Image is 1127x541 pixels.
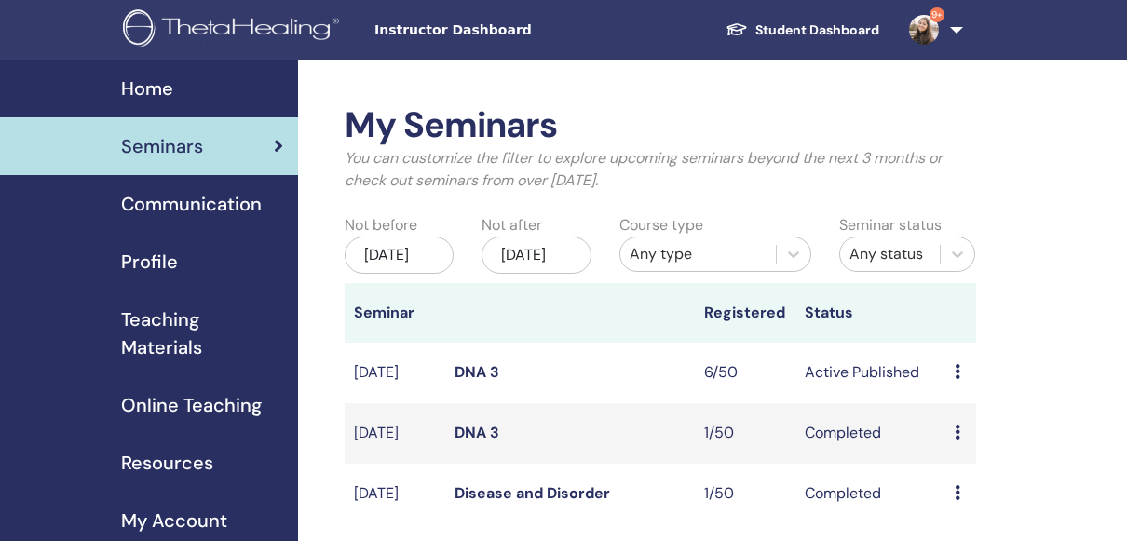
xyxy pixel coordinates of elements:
span: My Account [121,507,227,534]
span: Seminars [121,132,203,160]
a: Disease and Disorder [455,483,610,503]
img: logo.png [123,9,346,51]
label: Not after [482,214,542,237]
span: 9+ [930,7,944,22]
span: Online Teaching [121,391,262,419]
img: default.jpg [909,15,939,45]
td: [DATE] [345,464,445,524]
td: [DATE] [345,343,445,403]
h2: My Seminars [345,104,976,147]
label: Seminar status [839,214,942,237]
td: Completed [795,464,945,524]
a: DNA 3 [455,362,499,382]
td: 6/50 [695,343,795,403]
span: Resources [121,449,213,477]
span: Home [121,74,173,102]
div: [DATE] [482,237,591,274]
span: Profile [121,248,178,276]
a: DNA 3 [455,423,499,442]
td: Active Published [795,343,945,403]
label: Course type [619,214,703,237]
p: You can customize the filter to explore upcoming seminars beyond the next 3 months or check out s... [345,147,976,192]
img: graduation-cap-white.svg [726,21,748,37]
span: Teaching Materials [121,305,283,361]
td: [DATE] [345,403,445,464]
div: Any status [849,243,931,265]
div: Any type [630,243,767,265]
label: Not before [345,214,417,237]
th: Seminar [345,283,445,343]
div: [DATE] [345,237,454,274]
th: Status [795,283,945,343]
a: Student Dashboard [711,13,894,47]
td: 1/50 [695,464,795,524]
td: 1/50 [695,403,795,464]
td: Completed [795,403,945,464]
th: Registered [695,283,795,343]
span: Communication [121,190,262,218]
span: Instructor Dashboard [374,20,654,40]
